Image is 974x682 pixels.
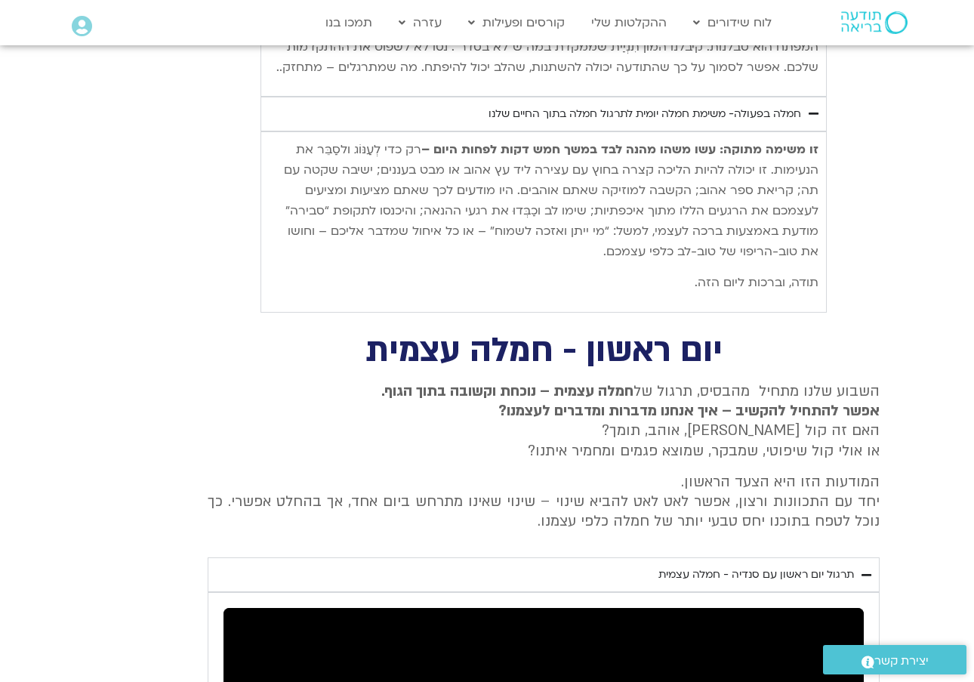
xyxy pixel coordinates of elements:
[318,8,380,37] a: תמכו בנו
[489,105,801,123] div: חמלה בפעולה- משימת חמלה יומית לתרגול חמלה בתוך החיים שלנו
[461,8,572,37] a: קורסים ופעילות
[260,97,827,131] summary: חמלה בפעולה- משימת חמלה יומית לתרגול חמלה בתוך החיים שלנו
[208,557,880,592] summary: תרגול יום ראשון עם סנדיה - חמלה עצמית
[584,8,674,37] a: ההקלטות שלי
[208,381,880,461] p: השבוע שלנו מתחיל מהבסיס, תרגול של האם זה קול [PERSON_NAME], אוהב, תומך? או אולי קול שיפוטי, שמבקר...
[874,651,929,671] span: יצירת קשר
[269,37,818,78] p: המפתח הוא סבלנות. קיבלנו המון תִנְיַית שממקדת במה ש”לא בסדר”. נסו לא לשפוט את ההתקדמות שלכם. אפשר...
[421,141,818,158] strong: זו משימה מתוקה: עשו משהו מהנה לבד במשך חמש דקות לפחות היום –
[686,8,779,37] a: לוח שידורים
[269,273,818,293] p: תודה, וברכות ליום הזה.
[841,11,908,34] img: תודעה בריאה
[381,381,880,421] strong: חמלה עצמית – נוכחת וקשובה בתוך הגוף. אפשר להתחיל להקשיב – איך אנחנו מדברות ומדברים לעצמנו?
[208,472,880,532] p: המודעות הזו היא הצעד הראשון. יחד עם התכוונות ורצון, אפשר לאט לאט להביא שינוי – שינוי שאינו מתרחש ...
[823,645,966,674] a: יצירת קשר
[208,335,880,366] h2: יום ראשון - חמלה עצמית
[391,8,449,37] a: עזרה
[658,566,854,584] div: תרגול יום ראשון עם סנדיה - חמלה עצמית
[269,140,818,262] p: רק כדי לְעַנּוֹג ולסַבֵּר את הנעימות. זו יכולה להיות הליכה קצרה בחוץ עם עצירה ליד עץ אהוב או מבט ...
